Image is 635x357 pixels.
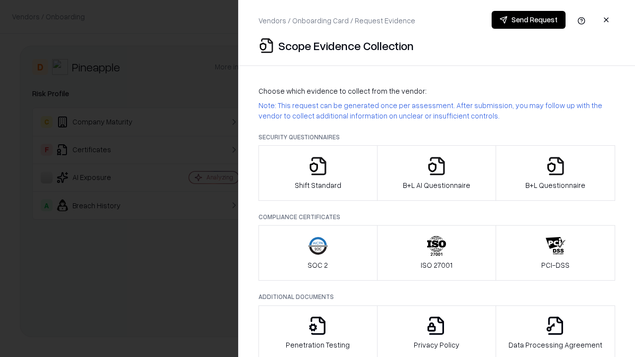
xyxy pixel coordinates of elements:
p: Shift Standard [295,180,341,190]
button: PCI-DSS [496,225,615,281]
p: B+L AI Questionnaire [403,180,470,190]
button: Shift Standard [258,145,378,201]
p: ISO 27001 [421,260,452,270]
p: Vendors / Onboarding Card / Request Evidence [258,15,415,26]
button: B+L AI Questionnaire [377,145,497,201]
button: Send Request [492,11,566,29]
p: Choose which evidence to collect from the vendor: [258,86,615,96]
p: Scope Evidence Collection [278,38,414,54]
p: Penetration Testing [286,340,350,350]
p: Privacy Policy [414,340,459,350]
p: Note: This request can be generated once per assessment. After submission, you may follow up with... [258,100,615,121]
p: SOC 2 [308,260,328,270]
p: PCI-DSS [541,260,570,270]
p: Security Questionnaires [258,133,615,141]
p: Data Processing Agreement [508,340,602,350]
button: ISO 27001 [377,225,497,281]
button: SOC 2 [258,225,378,281]
p: Additional Documents [258,293,615,301]
button: B+L Questionnaire [496,145,615,201]
p: B+L Questionnaire [525,180,585,190]
p: Compliance Certificates [258,213,615,221]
